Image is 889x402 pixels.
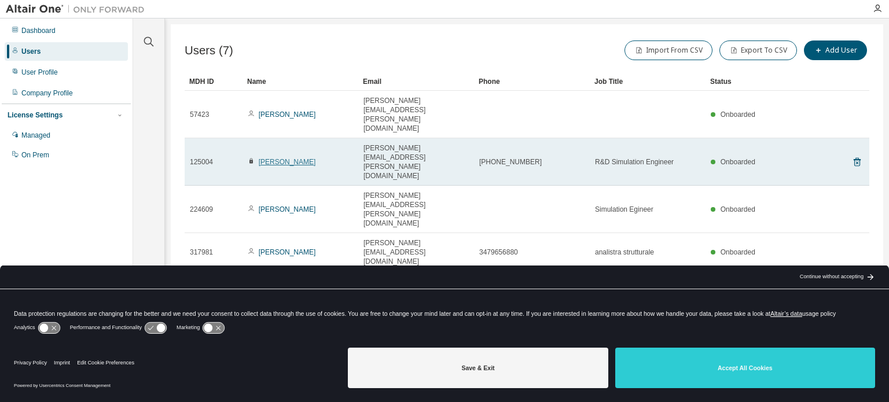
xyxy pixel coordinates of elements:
[479,157,542,167] span: [PHONE_NUMBER]
[363,191,469,228] span: [PERSON_NAME][EMAIL_ADDRESS][PERSON_NAME][DOMAIN_NAME]
[595,157,674,167] span: R&D Simulation Engineer
[721,248,755,256] span: Onboarded
[363,238,469,266] span: [PERSON_NAME][EMAIL_ADDRESS][DOMAIN_NAME]
[259,110,316,119] a: [PERSON_NAME]
[721,158,755,166] span: Onboarded
[363,143,469,180] span: [PERSON_NAME][EMAIL_ADDRESS][PERSON_NAME][DOMAIN_NAME]
[259,158,316,166] a: [PERSON_NAME]
[21,68,58,77] div: User Profile
[185,44,233,57] span: Users (7)
[190,248,213,257] span: 317981
[804,40,867,60] button: Add User
[721,205,755,213] span: Onboarded
[595,205,653,214] span: Simulation Egineer
[363,96,469,133] span: [PERSON_NAME][EMAIL_ADDRESS][PERSON_NAME][DOMAIN_NAME]
[624,40,712,60] button: Import From CSV
[363,72,469,91] div: Email
[721,110,755,119] span: Onboarded
[479,72,585,91] div: Phone
[21,131,50,140] div: Managed
[595,248,654,257] span: analistra strutturale
[21,47,41,56] div: Users
[710,72,809,91] div: Status
[21,150,49,160] div: On Prem
[190,110,209,119] span: 57423
[247,72,354,91] div: Name
[479,248,518,257] span: 3479656880
[719,40,797,60] button: Export To CSV
[21,88,73,98] div: Company Profile
[259,248,316,256] a: [PERSON_NAME]
[190,205,213,214] span: 224609
[8,110,63,120] div: License Settings
[190,157,213,167] span: 125004
[6,3,150,15] img: Altair One
[189,72,238,91] div: MDH ID
[21,26,56,35] div: Dashboard
[594,72,701,91] div: Job Title
[259,205,316,213] a: [PERSON_NAME]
